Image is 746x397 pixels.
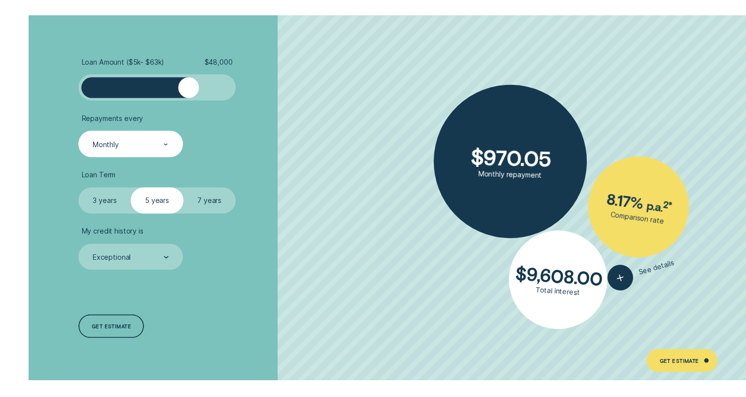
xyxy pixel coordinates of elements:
[93,252,131,261] div: Exceptional
[82,57,165,66] span: Loan Amount ( $5k - $63k )
[183,187,236,213] label: 7 years
[93,140,119,149] div: Monthly
[646,349,717,372] a: Get Estimate
[82,226,143,235] span: My credit history is
[82,170,116,179] span: Loan Term
[78,314,144,338] a: Get estimate
[82,114,143,122] span: Repayments every
[131,187,183,213] label: 5 years
[204,57,232,66] span: $ 48,000
[78,187,131,213] label: 3 years
[605,250,677,293] button: See details
[638,258,675,276] span: See details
